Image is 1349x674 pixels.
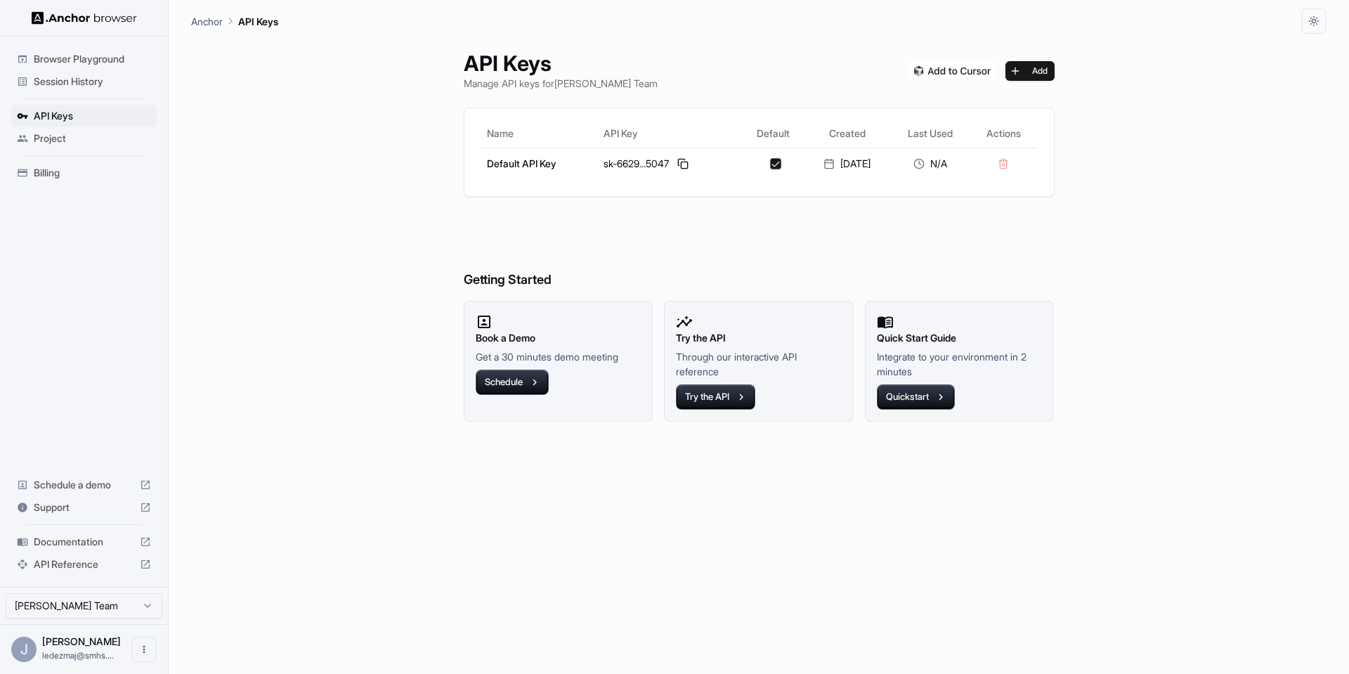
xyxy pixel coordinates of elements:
[11,553,157,576] div: API Reference
[11,48,157,70] div: Browser Playground
[11,637,37,662] div: J
[238,14,278,29] p: API Keys
[11,105,157,127] div: API Keys
[481,119,598,148] th: Name
[877,384,955,410] button: Quickstart
[676,384,755,410] button: Try the API
[741,119,805,148] th: Default
[476,330,641,346] h2: Book a Demo
[464,214,1055,290] h6: Getting Started
[34,52,151,66] span: Browser Playground
[1005,61,1055,81] button: Add
[811,157,884,171] div: [DATE]
[464,76,658,91] p: Manage API keys for [PERSON_NAME] Team
[34,74,151,89] span: Session History
[11,474,157,496] div: Schedule a demo
[34,478,134,492] span: Schedule a demo
[32,11,137,25] img: Anchor Logo
[970,119,1036,148] th: Actions
[11,496,157,519] div: Support
[11,531,157,553] div: Documentation
[42,635,121,647] span: Jorge Ledezma
[42,650,114,661] span: ledezmaj@smhs.org
[34,131,151,145] span: Project
[604,155,736,172] div: sk-6629...5047
[805,119,889,148] th: Created
[674,155,691,172] button: Copy API key
[464,51,658,76] h1: API Keys
[676,349,842,379] p: Through our interactive API reference
[34,166,151,180] span: Billing
[476,370,549,395] button: Schedule
[191,14,223,29] p: Anchor
[191,13,278,29] nav: breadcrumb
[11,127,157,150] div: Project
[676,330,842,346] h2: Try the API
[11,70,157,93] div: Session History
[877,330,1043,346] h2: Quick Start Guide
[908,61,997,81] img: Add anchorbrowser MCP server to Cursor
[131,637,157,662] button: Open menu
[877,349,1043,379] p: Integrate to your environment in 2 minutes
[34,535,134,549] span: Documentation
[11,162,157,184] div: Billing
[889,119,971,148] th: Last Used
[34,109,151,123] span: API Keys
[34,500,134,514] span: Support
[895,157,965,171] div: N/A
[34,557,134,571] span: API Reference
[481,148,598,179] td: Default API Key
[476,349,641,364] p: Get a 30 minutes demo meeting
[598,119,741,148] th: API Key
